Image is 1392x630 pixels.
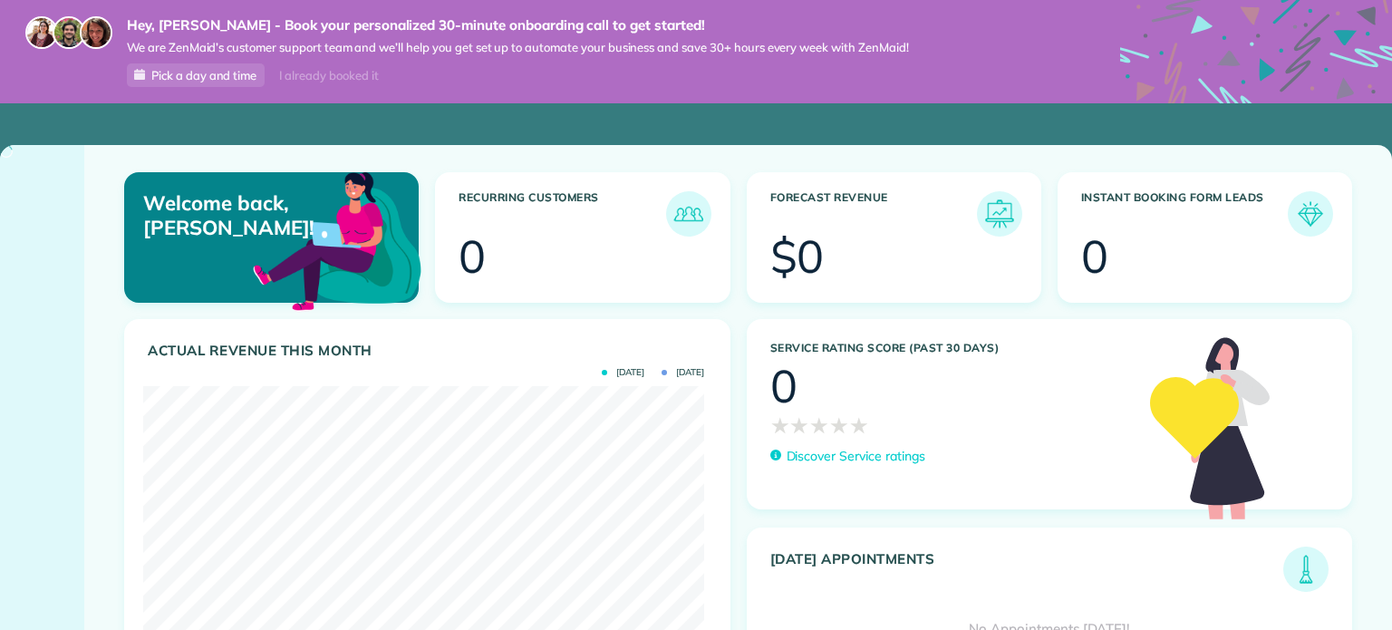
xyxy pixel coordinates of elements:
[80,16,112,49] img: michelle-19f622bdf1676172e81f8f8fba1fb50e276960ebfe0243fe18214015130c80e4.jpg
[602,368,644,377] span: [DATE]
[53,16,85,49] img: jorge-587dff0eeaa6aab1f244e6dc62b8924c3b6ad411094392a53c71c6c4a576187d.jpg
[787,447,925,466] p: Discover Service ratings
[127,63,265,87] a: Pick a day and time
[671,196,707,232] img: icon_recurring_customers-cf858462ba22bcd05b5a5880d41d6543d210077de5bb9ebc9590e49fd87d84ed.png
[143,191,323,239] p: Welcome back, [PERSON_NAME]!
[770,447,925,466] a: Discover Service ratings
[770,342,1132,354] h3: Service Rating score (past 30 days)
[25,16,58,49] img: maria-72a9807cf96188c08ef61303f053569d2e2a8a1cde33d635c8a3ac13582a053d.jpg
[1292,196,1329,232] img: icon_form_leads-04211a6a04a5b2264e4ee56bc0799ec3eb69b7e499cbb523a139df1d13a81ae0.png
[1288,551,1324,587] img: icon_todays_appointments-901f7ab196bb0bea1936b74009e4eb5ffbc2d2711fa7634e0d609ed5ef32b18b.png
[849,409,869,441] span: ★
[770,234,825,279] div: $0
[249,151,425,327] img: dashboard_welcome-42a62b7d889689a78055ac9021e634bf52bae3f8056760290aed330b23ab8690.png
[151,68,256,82] span: Pick a day and time
[148,343,711,359] h3: Actual Revenue this month
[770,363,797,409] div: 0
[127,40,909,55] span: We are ZenMaid’s customer support team and we’ll help you get set up to automate your business an...
[981,196,1018,232] img: icon_forecast_revenue-8c13a41c7ed35a8dcfafea3cbb826a0462acb37728057bba2d056411b612bbbe.png
[770,191,977,237] h3: Forecast Revenue
[1081,191,1288,237] h3: Instant Booking Form Leads
[1081,234,1108,279] div: 0
[127,16,909,34] strong: Hey, [PERSON_NAME] - Book your personalized 30-minute onboarding call to get started!
[829,409,849,441] span: ★
[268,64,389,87] div: I already booked it
[459,234,486,279] div: 0
[789,409,809,441] span: ★
[459,191,665,237] h3: Recurring Customers
[770,409,790,441] span: ★
[662,368,704,377] span: [DATE]
[770,551,1284,592] h3: [DATE] Appointments
[809,409,829,441] span: ★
